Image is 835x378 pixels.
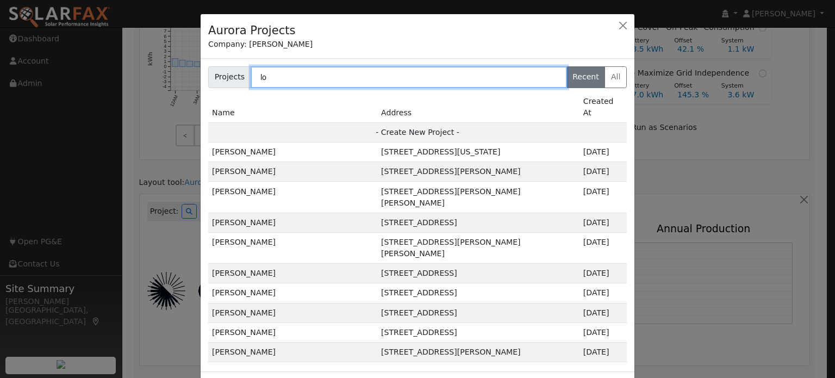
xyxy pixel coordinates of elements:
[605,66,627,88] label: All
[208,323,377,342] td: [PERSON_NAME]
[377,213,579,232] td: [STREET_ADDRESS]
[208,162,377,182] td: [PERSON_NAME]
[208,142,377,162] td: [PERSON_NAME]
[208,232,377,263] td: [PERSON_NAME]
[208,283,377,303] td: [PERSON_NAME]
[579,264,627,283] td: 3d
[579,323,627,342] td: 6d
[377,232,579,263] td: [STREET_ADDRESS][PERSON_NAME][PERSON_NAME]
[208,39,627,50] div: Company: [PERSON_NAME]
[377,182,579,213] td: [STREET_ADDRESS][PERSON_NAME][PERSON_NAME]
[377,342,579,362] td: [STREET_ADDRESS][PERSON_NAME]
[377,162,579,182] td: [STREET_ADDRESS][PERSON_NAME]
[579,142,627,162] td: 2d
[579,213,627,232] td: 3d
[377,92,579,123] td: Address
[208,122,627,142] td: - Create New Project -
[579,303,627,323] td: 4d
[208,92,377,123] td: Name
[579,232,627,263] td: 3d
[579,162,627,182] td: 2d
[208,182,377,213] td: [PERSON_NAME]
[208,213,377,232] td: [PERSON_NAME]
[566,66,606,88] label: Recent
[208,303,377,323] td: [PERSON_NAME]
[377,323,579,342] td: [STREET_ADDRESS]
[208,264,377,283] td: [PERSON_NAME]
[579,182,627,213] td: 2d
[208,22,296,39] h4: Aurora Projects
[208,342,377,362] td: [PERSON_NAME]
[579,283,627,303] td: 4d
[208,66,251,88] span: Projects
[377,142,579,162] td: [STREET_ADDRESS][US_STATE]
[377,303,579,323] td: [STREET_ADDRESS]
[377,264,579,283] td: [STREET_ADDRESS]
[377,283,579,303] td: [STREET_ADDRESS]
[579,342,627,362] td: 9d
[579,92,627,123] td: Created At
